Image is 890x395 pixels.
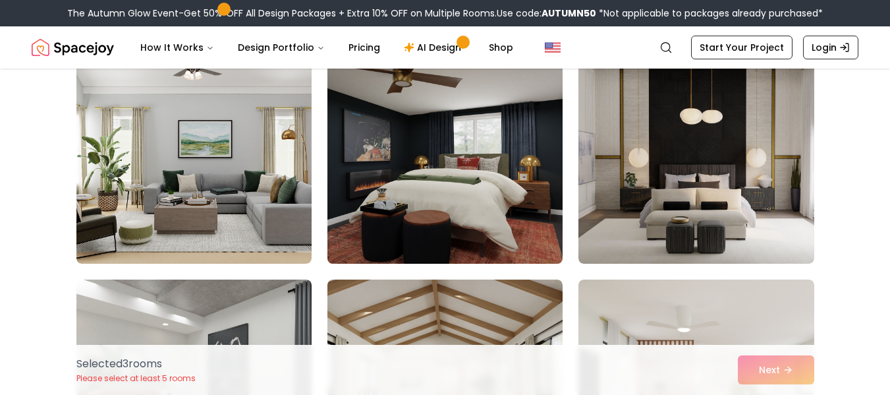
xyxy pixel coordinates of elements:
a: Shop [478,34,524,61]
a: Login [803,36,858,59]
img: United States [545,40,561,55]
nav: Global [32,26,858,69]
b: AUTUMN50 [542,7,596,20]
a: Spacejoy [32,34,114,61]
p: Selected 3 room s [76,356,196,372]
img: Room room-31 [76,53,312,264]
span: *Not applicable to packages already purchased* [596,7,823,20]
button: Design Portfolio [227,34,335,61]
img: Spacejoy Logo [32,34,114,61]
a: Start Your Project [691,36,793,59]
button: How It Works [130,34,225,61]
a: AI Design [393,34,476,61]
span: Use code: [497,7,596,20]
div: The Autumn Glow Event-Get 50% OFF All Design Packages + Extra 10% OFF on Multiple Rooms. [67,7,823,20]
img: Room room-33 [578,53,814,264]
a: Pricing [338,34,391,61]
nav: Main [130,34,524,61]
p: Please select at least 5 rooms [76,373,196,384]
img: Room room-32 [321,47,569,269]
